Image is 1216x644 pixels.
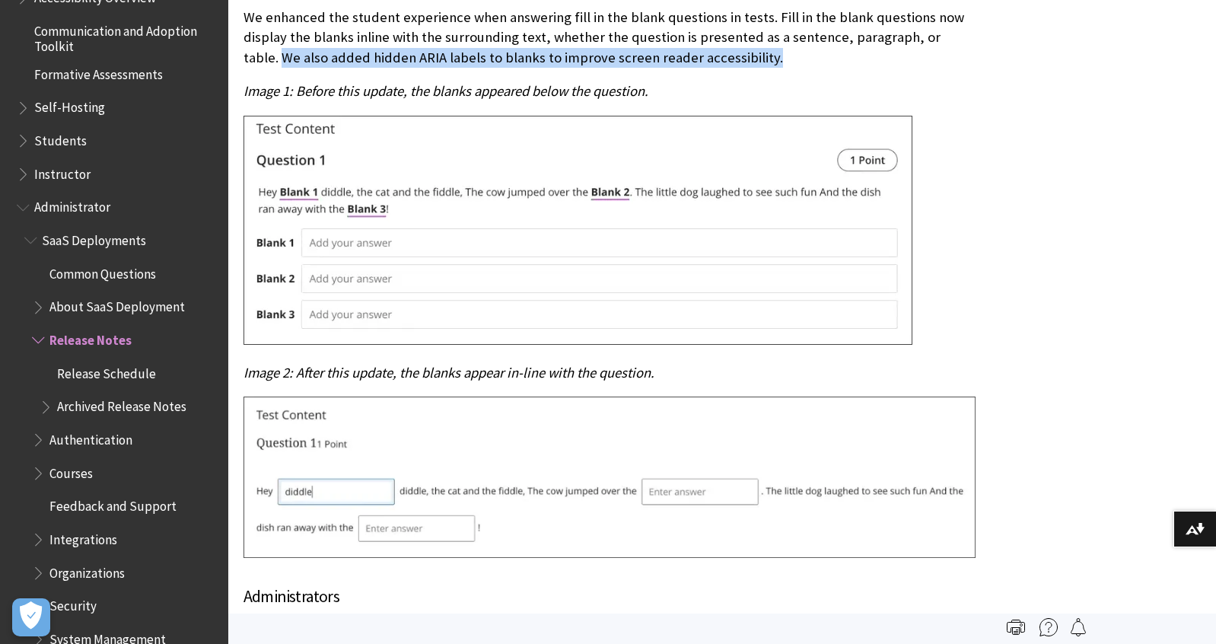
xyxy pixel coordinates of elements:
[57,394,186,415] span: Archived Release Notes
[1039,618,1058,636] img: More help
[34,161,91,182] span: Instructor
[34,62,163,82] span: Formative Assessments
[12,598,50,636] button: Open Preferences
[34,195,110,215] span: Administrator
[49,527,117,547] span: Integrations
[244,116,912,345] img: Blanks used to appear underneath the question for students to fill out
[49,261,156,282] span: Common Questions
[244,82,648,100] span: Image 1: Before this update, the blanks appeared below the question.
[42,228,146,248] span: SaaS Deployments
[34,95,105,116] span: Self-Hosting
[49,427,132,448] span: Authentication
[49,594,97,614] span: Security
[49,560,125,581] span: Organizations
[49,327,132,348] span: Release Notes
[244,8,976,68] p: We enhanced the student experience when answering fill in the blank questions in tests. Fill in t...
[244,584,976,609] h4: Administrators
[1069,618,1087,636] img: Follow this page
[49,461,93,481] span: Courses
[244,397,976,558] img: Blanks appear in-line in fill in the blank questions
[34,128,87,148] span: Students
[1007,618,1025,636] img: Print
[244,364,654,381] span: Image 2: After this update, the blanks appear in-line with the question.
[57,361,156,381] span: Release Schedule
[49,295,185,315] span: About SaaS Deployment
[49,494,177,515] span: Feedback and Support
[34,18,218,54] span: Communication and Adoption Toolkit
